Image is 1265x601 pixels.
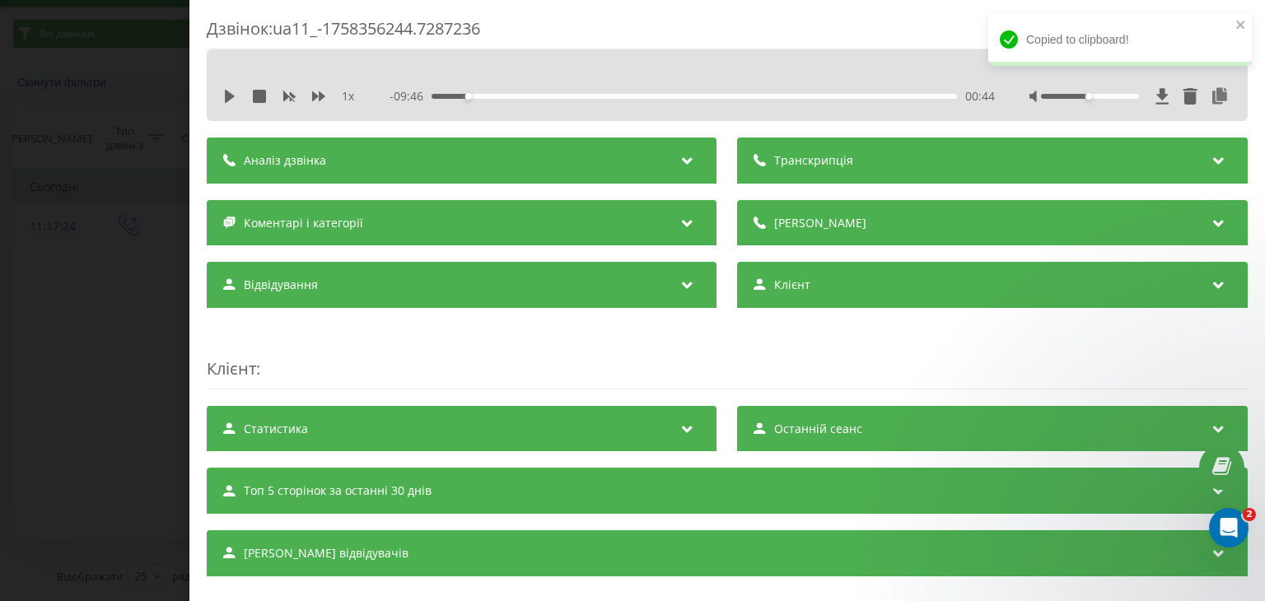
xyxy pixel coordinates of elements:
[775,277,811,293] span: Клієнт
[342,88,354,105] span: 1 x
[465,93,472,100] div: Accessibility label
[207,324,1248,389] div: :
[1085,93,1092,100] div: Accessibility label
[244,482,432,499] span: Топ 5 сторінок за останні 30 днів
[207,357,256,380] span: Клієнт
[244,152,326,169] span: Аналіз дзвінка
[1243,508,1256,521] span: 2
[775,215,867,231] span: [PERSON_NAME]
[244,545,408,561] span: [PERSON_NAME] відвідувачів
[1209,508,1249,547] iframe: Intercom live chat
[965,88,995,105] span: 00:44
[988,13,1252,66] div: Copied to clipboard!
[207,17,1248,49] div: Дзвінок : ua11_-1758356244.7287236
[390,88,432,105] span: - 09:46
[775,152,854,169] span: Транскрипція
[775,421,863,437] span: Останній сеанс
[244,421,308,437] span: Статистика
[1235,18,1247,34] button: close
[244,277,318,293] span: Відвідування
[244,215,363,231] span: Коментарі і категорії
